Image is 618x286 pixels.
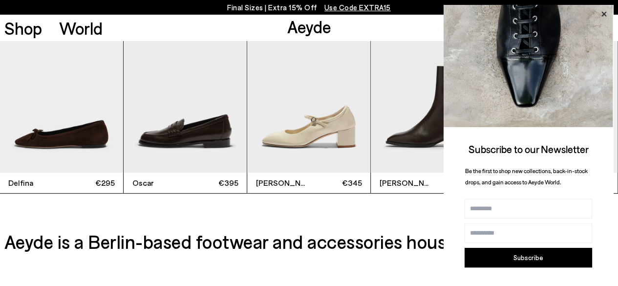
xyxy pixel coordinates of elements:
a: Aeyde [287,16,331,37]
span: €395 [185,176,238,189]
span: €495 [432,176,486,189]
a: Shop [4,20,42,37]
div: 4 / 6 [371,8,494,194]
img: Oscar Leather Loafers [124,8,247,173]
div: 2 / 6 [124,8,247,194]
a: [PERSON_NAME] €345 [247,8,370,193]
span: €345 [309,176,362,189]
div: 3 / 6 [247,8,371,194]
span: Oscar [132,177,185,189]
img: Lee Leather Ankle Boots [371,8,494,173]
span: [PERSON_NAME] [256,177,309,189]
button: Subscribe [465,248,592,267]
span: Subscribe to our Newsletter [469,143,589,155]
p: Final Sizes | Extra 15% Off [227,1,391,14]
span: [PERSON_NAME] [379,177,432,189]
span: Navigate to /collections/ss25-final-sizes [324,3,391,12]
img: Aline Leather Mary-Jane Pumps [247,8,370,173]
a: [PERSON_NAME] €495 [371,8,494,193]
span: Be the first to shop new collections, back-in-stock drops, and gain access to Aeyde World. [465,167,588,185]
span: Delfina [8,177,62,189]
a: Oscar €395 [124,8,247,193]
a: World [59,20,103,37]
span: By subscribing, you agree to our [465,280,529,286]
span: €295 [62,176,115,189]
img: ca3f721fb6ff708a270709c41d776025.jpg [444,5,613,127]
a: Terms & Conditions [529,280,567,286]
h3: Aeyde is a Berlin-based footwear and accessories house founded in [DATE]. [4,228,614,255]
